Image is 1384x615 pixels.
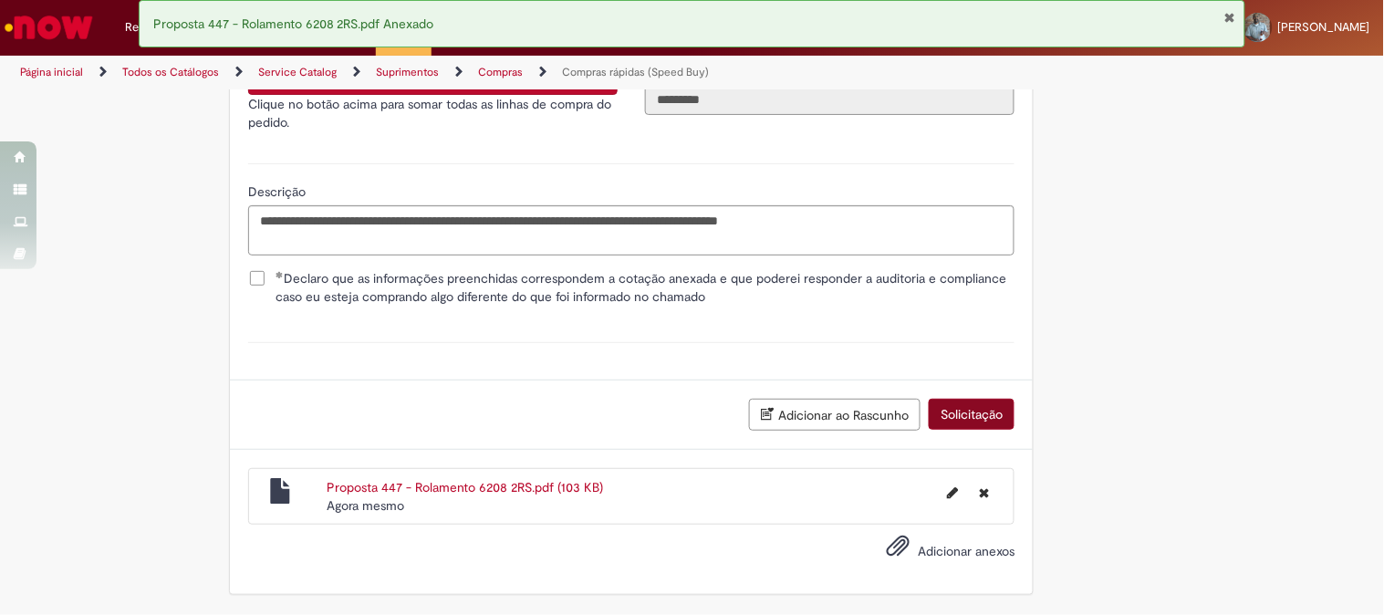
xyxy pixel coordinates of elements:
[1223,10,1235,25] button: Fechar Notificação
[968,478,1000,507] button: Excluir Proposta 447 - Rolamento 6208 2RS.pdf
[327,497,404,514] time: 28/08/2025 15:43:00
[645,84,1015,115] input: Valor Total (REAL)
[929,399,1015,430] button: Solicitação
[327,479,603,495] a: Proposta 447 - Rolamento 6208 2RS.pdf (103 KB)
[258,65,337,79] a: Service Catalog
[562,65,709,79] a: Compras rápidas (Speed Buy)
[248,95,618,131] p: Clique no botão acima para somar todas as linhas de compra do pedido.
[14,56,909,89] ul: Trilhas de página
[2,9,96,46] img: ServiceNow
[276,269,1015,306] span: Declaro que as informações preenchidas correspondem a cotação anexada e que poderei responder a a...
[1278,19,1370,35] span: [PERSON_NAME]
[376,65,439,79] a: Suprimentos
[918,543,1015,559] span: Adicionar anexos
[122,65,219,79] a: Todos os Catálogos
[276,271,284,278] span: Obrigatório Preenchido
[125,18,189,36] span: Requisições
[248,205,1015,255] textarea: Descrição
[749,399,921,431] button: Adicionar ao Rascunho
[936,478,969,507] button: Editar nome de arquivo Proposta 447 - Rolamento 6208 2RS.pdf
[881,529,914,571] button: Adicionar anexos
[153,16,434,32] span: Proposta 447 - Rolamento 6208 2RS.pdf Anexado
[327,497,404,514] span: Agora mesmo
[20,65,83,79] a: Página inicial
[478,65,523,79] a: Compras
[248,183,309,200] span: Descrição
